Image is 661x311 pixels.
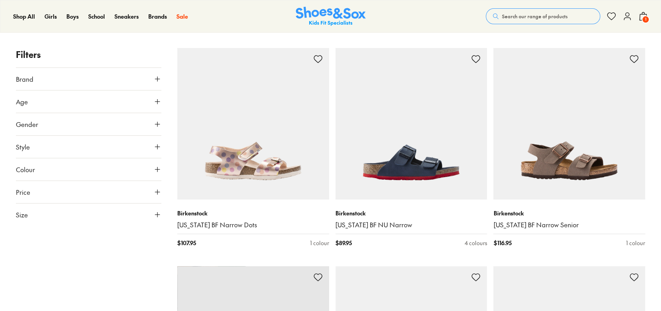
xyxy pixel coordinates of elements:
[114,12,139,21] a: Sneakers
[45,12,57,20] span: Girls
[148,12,167,21] a: Brands
[310,239,329,247] div: 1 colour
[177,221,329,229] a: [US_STATE] BF Narrow Dots
[16,136,161,158] button: Style
[16,90,161,113] button: Age
[335,209,487,217] p: Birkenstock
[464,239,487,247] div: 4 colours
[16,187,30,197] span: Price
[16,97,28,106] span: Age
[88,12,105,21] a: School
[177,239,196,247] span: $ 107.95
[16,158,161,180] button: Colour
[502,13,568,20] span: Search our range of products
[335,221,487,229] a: [US_STATE] BF NU Narrow
[16,165,35,174] span: Colour
[486,8,600,24] button: Search our range of products
[16,113,161,135] button: Gender
[66,12,79,21] a: Boys
[626,239,645,247] div: 1 colour
[13,12,35,20] span: Shop All
[16,74,33,84] span: Brand
[16,119,38,129] span: Gender
[176,12,188,20] span: Sale
[114,12,139,20] span: Sneakers
[16,181,161,203] button: Price
[16,48,161,61] p: Filters
[493,239,511,247] span: $ 116.95
[493,221,645,229] a: [US_STATE] BF Narrow Senior
[66,12,79,20] span: Boys
[296,7,366,26] img: SNS_Logo_Responsive.svg
[177,209,329,217] p: Birkenstock
[16,210,28,219] span: Size
[638,8,648,25] button: 1
[176,12,188,21] a: Sale
[493,209,645,217] p: Birkenstock
[296,7,366,26] a: Shoes & Sox
[335,239,352,247] span: $ 89.95
[88,12,105,20] span: School
[16,142,30,152] span: Style
[148,12,167,20] span: Brands
[16,68,161,90] button: Brand
[16,203,161,226] button: Size
[13,12,35,21] a: Shop All
[642,15,649,23] span: 1
[45,12,57,21] a: Girls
